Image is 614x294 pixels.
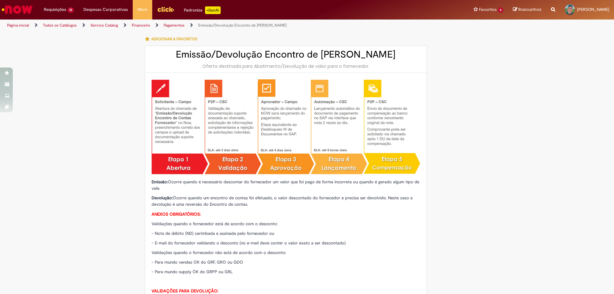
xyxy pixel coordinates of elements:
[152,221,278,226] span: Validações quando o fornecedor está de acordo com o desconto:
[91,23,118,28] a: Service Catalog
[138,6,147,13] span: More
[152,211,201,217] strong: ANEXOS OBRIGATÓRIOS:
[132,23,150,28] a: Financeiro
[67,7,74,13] span: 13
[164,23,185,28] a: Pagamentos
[43,23,77,28] a: Todos os Catálogos
[152,259,243,265] span: - Para mundo vendas OK do GRF, GRO ou GDO
[152,240,346,246] span: - E-mail do fornecedor validando o desconto (no e-mail deve conter o valor exato a ser descontado)
[152,269,233,274] span: - Para mundo supply OK do GRPP ou GRL
[151,36,197,42] span: Adicionar a Favoritos
[152,179,419,191] span: Ocorre quando é necessário descontar do fornecedor um valor que foi pago de forma incorreta ou qu...
[498,7,503,13] span: 6
[152,195,173,201] strong: Devolução:
[152,250,286,255] span: Validações quando o fornecedor não está de acordo com o desconto:
[577,7,609,12] span: [PERSON_NAME]
[5,20,405,31] ul: Trilhas de página
[152,179,168,185] strong: Emissão:
[152,63,420,69] div: Oferta destinada para Abatimento/Devolução de valor para o fornecedor.
[518,6,541,12] span: Rascunhos
[152,288,218,294] strong: VALIDAÇÕES PARA DEVOLUÇÃO:
[152,231,274,236] span: - Nota de débito (ND) carimbada e assinada pelo fornecedor ou
[157,4,174,14] img: click_logo_yellow_360x200.png
[145,32,201,46] button: Adicionar a Favoritos
[205,6,221,14] p: +GenAi
[1,3,34,16] img: ServiceNow
[479,6,497,13] span: Favoritos
[152,49,420,60] h2: Emissão/Devolução Encontro de [PERSON_NAME]
[198,23,287,28] a: Emissão/Devolução Encontro de [PERSON_NAME]
[152,195,413,207] span: Ocorre quando um encontro de contas foi efetuado, o valor descontado do fornecedor e precisa ser ...
[513,7,541,13] a: Rascunhos
[184,6,221,14] div: Padroniza
[83,6,128,13] span: Despesas Corporativas
[44,6,66,13] span: Requisições
[7,23,29,28] a: Página inicial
